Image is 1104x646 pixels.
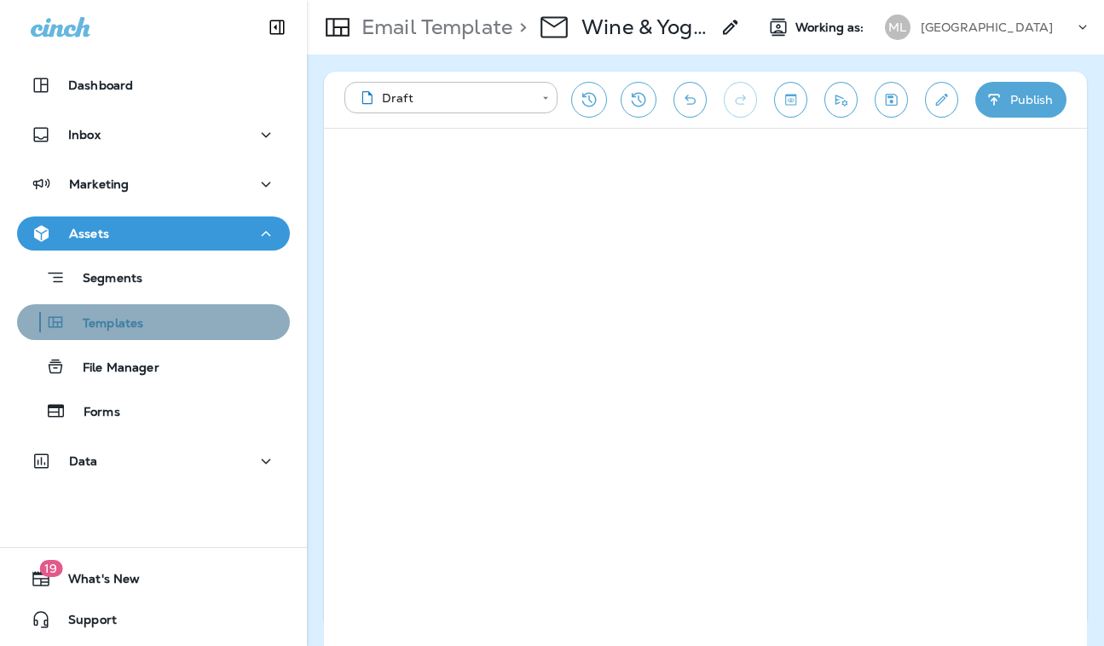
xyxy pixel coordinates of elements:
p: Wine & Yoga - 10/15 [581,14,710,40]
button: Templates [17,304,290,340]
button: Dashboard [17,68,290,102]
button: Toggle preview [774,82,807,118]
button: Forms [17,393,290,429]
button: Save [875,82,908,118]
button: File Manager [17,349,290,384]
p: File Manager [66,360,159,377]
button: Edit details [925,82,958,118]
p: Inbox [68,128,101,141]
button: Data [17,444,290,478]
button: Support [17,603,290,637]
button: Segments [17,259,290,296]
p: Assets [69,227,109,240]
button: View Changelog [621,82,656,118]
p: Data [69,454,98,468]
button: Assets [17,216,290,251]
div: Draft [356,89,530,107]
p: Dashboard [68,78,133,92]
button: Undo [673,82,707,118]
div: ML [885,14,910,40]
button: Send test email [824,82,858,118]
p: [GEOGRAPHIC_DATA] [921,20,1053,34]
button: Inbox [17,118,290,152]
button: Restore from previous version [571,82,607,118]
span: Support [51,613,117,633]
button: 19What's New [17,562,290,596]
button: Collapse Sidebar [253,10,301,44]
p: Forms [66,405,120,421]
p: > [512,14,527,40]
button: Marketing [17,167,290,201]
span: What's New [51,572,140,592]
span: Working as: [795,20,868,35]
p: Marketing [69,177,129,191]
span: 19 [39,560,62,577]
p: Segments [66,271,142,288]
p: Templates [66,316,143,332]
button: Publish [975,82,1066,118]
p: Email Template [355,14,512,40]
